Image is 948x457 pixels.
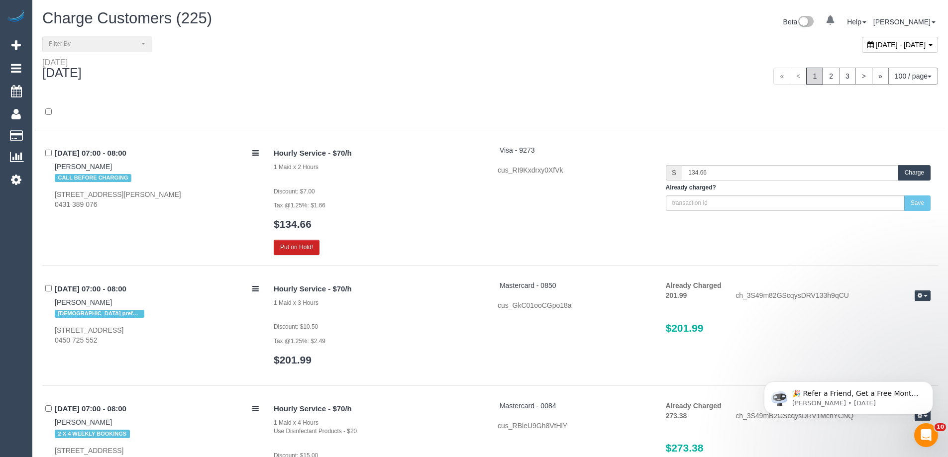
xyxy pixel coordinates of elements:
[274,218,312,230] a: $134.66
[42,58,82,66] div: [DATE]
[42,36,152,52] button: Filter By
[500,281,556,289] a: Mastercard - 0850
[55,310,144,318] span: [DEMOGRAPHIC_DATA] preferred
[666,402,722,410] strong: Already Charged
[839,68,856,85] a: 3
[888,68,938,85] button: 100 / page
[876,41,926,49] span: [DATE] - [DATE]
[55,172,259,184] div: Tags
[274,285,483,293] h4: Hourly Service - $70/h
[806,68,823,85] span: 1
[797,16,814,29] img: New interface
[55,298,112,306] a: [PERSON_NAME]
[55,307,259,320] div: Tags
[274,299,318,306] small: 1 Maid x 3 Hours
[42,58,92,80] div: [DATE]
[55,189,259,209] div: [STREET_ADDRESS][PERSON_NAME] 0431 389 076
[55,163,112,171] a: [PERSON_NAME]
[274,323,318,330] small: Discount: $10.50
[898,165,931,181] button: Charge
[274,338,325,345] small: Tax @1.25%: $2.49
[55,418,112,426] a: [PERSON_NAME]
[55,285,259,293] h4: [DATE] 07:00 - 08:00
[783,18,814,26] a: Beta
[274,427,483,436] div: Use Disinfectant Products - $20
[666,291,687,299] strong: 201.99
[666,322,704,334] span: $201.99
[274,164,318,171] small: 1 Maid x 2 Hours
[914,423,938,447] iframe: Intercom live chat
[666,165,682,181] span: $
[855,68,872,85] a: >
[274,202,325,209] small: Tax @1.25%: $1.66
[55,405,259,413] h4: [DATE] 07:00 - 08:00
[55,149,259,158] h4: [DATE] 07:00 - 08:00
[274,188,315,195] small: Discount: $7.00
[55,174,131,182] span: CALL BEFORE CHARGING
[666,412,687,420] strong: 273.38
[274,149,483,158] h4: Hourly Service - $70/h
[498,165,651,175] div: cus_RI9Kxdrxy0XfVk
[666,281,722,289] strong: Already Charged
[935,423,946,431] span: 10
[500,146,535,154] a: Visa - 9273
[55,427,259,440] div: Tags
[55,325,259,345] div: [STREET_ADDRESS] 0450 725 552
[790,68,807,85] span: <
[749,361,948,430] iframe: Intercom notifications message
[873,18,936,26] a: [PERSON_NAME]
[666,442,704,454] span: $273.38
[498,421,651,431] div: cus_RBleU9Gh8VtHlY
[666,195,905,211] input: transaction id
[773,68,938,85] nav: Pagination navigation
[728,290,938,302] div: ch_3S49m82GScqysDRV133h9qCU
[847,18,866,26] a: Help
[42,9,212,27] span: Charge Customers (225)
[274,240,319,255] button: Put on Hold!
[773,68,790,85] span: «
[55,430,130,438] span: 2 X 4 WEEKLY BOOKINGS
[823,68,840,85] a: 2
[498,300,651,310] div: cus_GkC01ooCGpo18a
[500,402,556,410] a: Mastercard - 0084
[49,40,139,48] span: Filter By
[6,10,26,24] img: Automaid Logo
[274,405,483,413] h4: Hourly Service - $70/h
[274,419,318,426] small: 1 Maid x 4 Hours
[666,184,931,191] h5: Already charged?
[274,354,312,366] a: $201.99
[728,411,938,423] div: ch_3S49mB2GScqysDRV1McnYCNQ
[872,68,889,85] a: »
